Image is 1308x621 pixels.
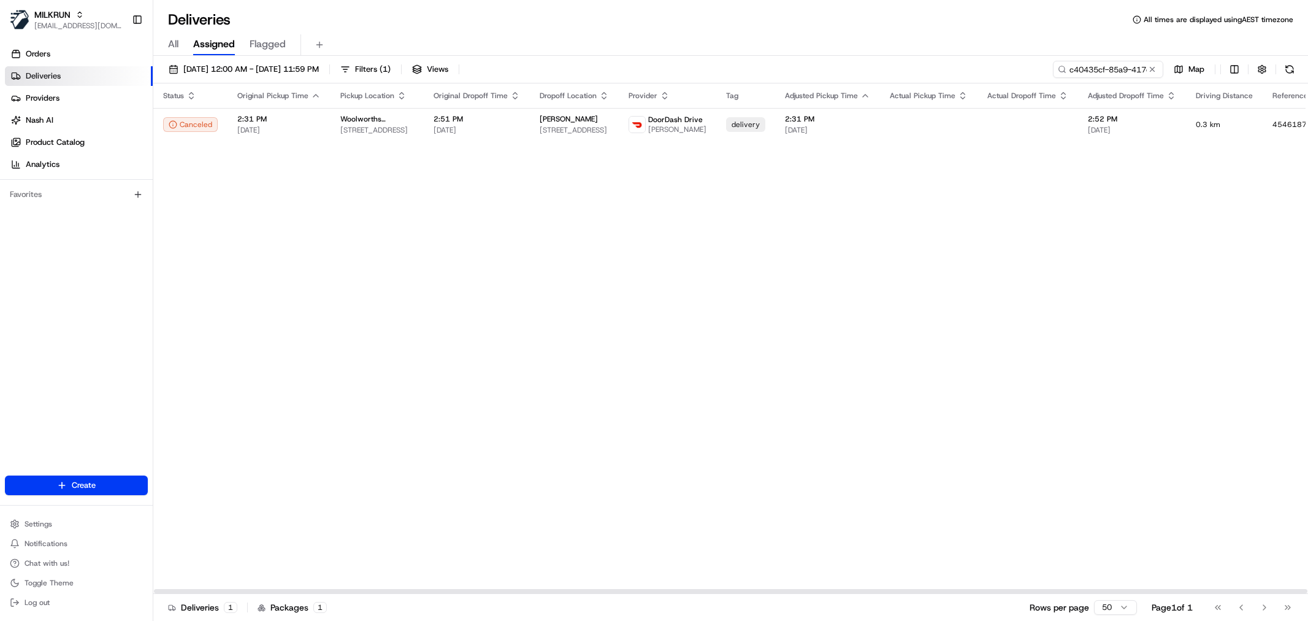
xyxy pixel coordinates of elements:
input: Type to search [1053,61,1163,78]
span: Status [163,91,184,101]
button: Canceled [163,117,218,132]
span: Driving Distance [1196,91,1253,101]
span: Product Catalog [26,137,85,148]
button: Chat with us! [5,555,148,572]
span: Orders [26,48,50,60]
span: Settings [25,519,52,529]
div: 1 [313,602,327,613]
span: [PERSON_NAME] [540,114,598,124]
a: Nash AI [5,110,153,130]
span: ( 1 ) [380,64,391,75]
div: Deliveries [168,601,237,614]
span: Original Dropoff Time [434,91,508,101]
span: 2:51 PM [434,114,520,124]
span: [DATE] 12:00 AM - [DATE] 11:59 PM [183,64,319,75]
span: [DATE] [434,125,520,135]
button: Notifications [5,535,148,552]
span: Provider [629,91,657,101]
span: Original Pickup Time [237,91,308,101]
span: Adjusted Pickup Time [785,91,858,101]
a: Product Catalog [5,133,153,152]
button: Views [407,61,454,78]
span: Adjusted Dropoff Time [1088,91,1164,101]
div: Favorites [5,185,148,204]
span: Notifications [25,539,67,549]
button: Create [5,476,148,495]
a: Deliveries [5,66,153,86]
img: doordash_logo_v2.png [629,117,645,133]
span: Assigned [193,37,235,52]
span: [STREET_ADDRESS] [540,125,609,135]
span: 2:52 PM [1088,114,1176,124]
span: [DATE] [1088,125,1176,135]
span: Pickup Location [340,91,394,101]
button: MILKRUNMILKRUN[EMAIL_ADDRESS][DOMAIN_NAME] [5,5,127,34]
span: delivery [732,120,760,129]
span: 2:31 PM [785,114,870,124]
button: Map [1168,61,1210,78]
img: MILKRUN [10,10,29,29]
button: Refresh [1281,61,1298,78]
span: [STREET_ADDRESS] [340,125,414,135]
span: Actual Dropoff Time [987,91,1056,101]
span: All [168,37,178,52]
span: [DATE] [237,125,321,135]
button: Log out [5,594,148,611]
div: Page 1 of 1 [1152,601,1193,614]
span: [PERSON_NAME] [648,125,706,134]
span: Map [1188,64,1204,75]
span: Toggle Theme [25,578,74,588]
button: Filters(1) [335,61,396,78]
button: [DATE] 12:00 AM - [DATE] 11:59 PM [163,61,324,78]
span: Providers [26,93,59,104]
span: Filters [355,64,391,75]
div: 1 [224,602,237,613]
h1: Deliveries [168,10,231,29]
span: All times are displayed using AEST timezone [1144,15,1293,25]
span: 2:31 PM [237,114,321,124]
span: Dropoff Location [540,91,597,101]
a: Analytics [5,155,153,174]
span: Analytics [26,159,59,170]
span: Nash AI [26,115,53,126]
span: Chat with us! [25,558,69,568]
span: Deliveries [26,71,61,82]
span: Create [72,480,96,491]
span: Actual Pickup Time [890,91,955,101]
span: Woolworths Supermarket [GEOGRAPHIC_DATA] - [GEOGRAPHIC_DATA] [340,114,414,124]
button: Toggle Theme [5,574,148,592]
a: Orders [5,44,153,64]
span: [DATE] [785,125,870,135]
p: Rows per page [1030,601,1089,614]
span: Flagged [250,37,286,52]
span: DoorDash Drive [648,115,703,125]
a: Providers [5,88,153,108]
button: [EMAIL_ADDRESS][DOMAIN_NAME] [34,21,122,31]
button: Settings [5,515,148,533]
span: Tag [726,91,738,101]
div: Packages [258,601,327,614]
span: Views [427,64,448,75]
span: Log out [25,598,50,607]
span: 0.3 km [1196,120,1253,129]
button: MILKRUN [34,9,71,21]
